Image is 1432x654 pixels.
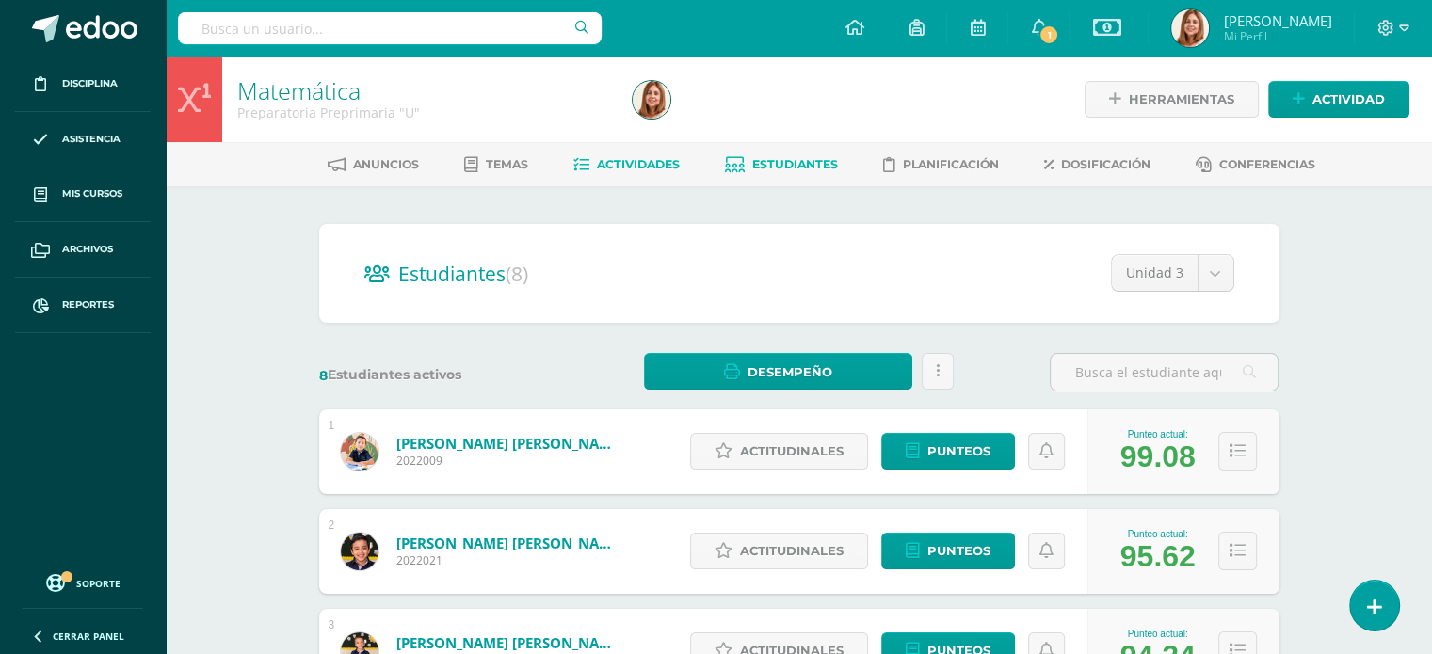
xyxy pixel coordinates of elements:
[396,552,622,568] span: 2022021
[62,76,118,91] span: Disciplina
[1120,429,1196,439] div: Punteo actual:
[644,353,912,390] a: Desempeño
[464,150,528,180] a: Temas
[341,433,378,471] img: f3c2588095705bb5e0124c92120dd277.png
[881,533,1015,569] a: Punteos
[1061,157,1150,171] span: Dosificación
[62,186,122,201] span: Mis cursos
[396,453,622,469] span: 2022009
[1038,24,1059,45] span: 1
[1223,11,1331,30] span: [PERSON_NAME]
[329,618,335,631] div: 3
[237,77,610,104] h1: Matemática
[690,533,868,569] a: Actitudinales
[396,633,622,652] a: [PERSON_NAME] [PERSON_NAME]
[237,104,610,121] div: Preparatoria Preprimaria 'U'
[396,534,622,552] a: [PERSON_NAME] [PERSON_NAME]
[1223,28,1331,44] span: Mi Perfil
[748,355,832,390] span: Desempeño
[353,157,419,171] span: Anuncios
[573,150,680,180] a: Actividades
[725,150,838,180] a: Estudiantes
[329,518,335,532] div: 2
[690,433,868,470] a: Actitudinales
[903,157,999,171] span: Planificación
[1171,9,1209,47] img: eb2ab618cba906d884e32e33fe174f12.png
[15,167,151,223] a: Mis cursos
[1085,81,1259,118] a: Herramientas
[178,12,602,44] input: Busca un usuario...
[15,112,151,167] a: Asistencia
[881,433,1015,470] a: Punteos
[1268,81,1409,118] a: Actividad
[1129,82,1234,117] span: Herramientas
[1312,82,1385,117] span: Actividad
[1051,354,1278,391] input: Busca el estudiante aquí...
[341,533,378,570] img: 4f23df9df1164d281f5b5801f685ff6e.png
[633,81,670,119] img: eb2ab618cba906d884e32e33fe174f12.png
[1112,255,1233,291] a: Unidad 3
[329,419,335,432] div: 1
[1120,529,1196,539] div: Punteo actual:
[319,366,548,384] label: Estudiantes activos
[740,534,844,568] span: Actitudinales
[237,74,361,106] a: Matemática
[328,150,419,180] a: Anuncios
[53,630,124,643] span: Cerrar panel
[883,150,999,180] a: Planificación
[15,56,151,112] a: Disciplina
[15,278,151,333] a: Reportes
[319,367,328,384] span: 8
[1219,157,1315,171] span: Conferencias
[927,534,990,568] span: Punteos
[1120,439,1196,474] div: 99.08
[740,434,844,469] span: Actitudinales
[1126,255,1183,291] span: Unidad 3
[1120,539,1196,574] div: 95.62
[62,242,113,257] span: Archivos
[398,261,528,287] span: Estudiantes
[1196,150,1315,180] a: Conferencias
[76,577,121,590] span: Soporte
[486,157,528,171] span: Temas
[23,569,143,595] a: Soporte
[506,261,528,287] span: (8)
[62,132,121,147] span: Asistencia
[1120,629,1196,639] div: Punteo actual:
[752,157,838,171] span: Estudiantes
[62,297,114,312] span: Reportes
[927,434,990,469] span: Punteos
[1044,150,1150,180] a: Dosificación
[396,434,622,453] a: [PERSON_NAME] [PERSON_NAME]
[15,222,151,278] a: Archivos
[597,157,680,171] span: Actividades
